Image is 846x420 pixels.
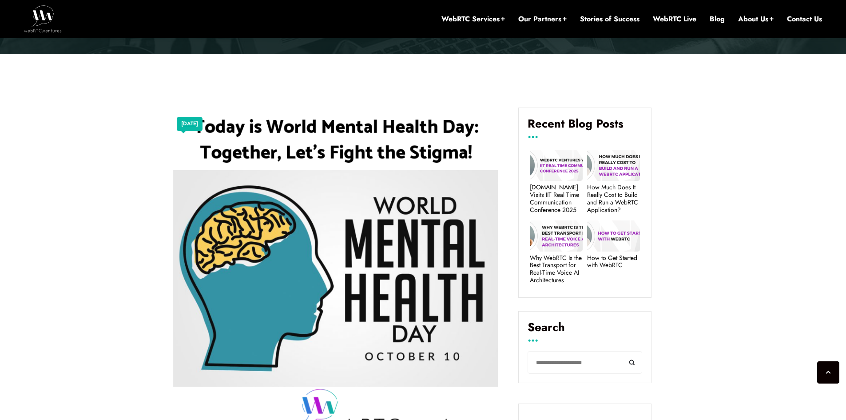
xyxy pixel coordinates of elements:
[710,14,725,24] a: Blog
[518,14,567,24] a: Our Partners
[622,351,642,374] button: Search
[530,184,583,213] a: [DOMAIN_NAME] Visits IIT Real Time Communication Conference 2025
[530,254,583,284] a: Why WebRTC Is the Best Transport for Real-Time Voice AI Architectures
[587,184,640,213] a: How Much Does It Really Cost to Build and Run a WebRTC Application?
[24,5,62,32] img: WebRTC.ventures
[587,254,640,269] a: How to Get Started with WebRTC
[528,320,642,341] label: Search
[181,118,198,130] a: [DATE]
[580,14,639,24] a: Stories of Success
[441,14,505,24] a: WebRTC Services
[528,117,642,137] h4: Recent Blog Posts
[653,14,696,24] a: WebRTC Live
[787,14,822,24] a: Contact Us
[738,14,774,24] a: About Us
